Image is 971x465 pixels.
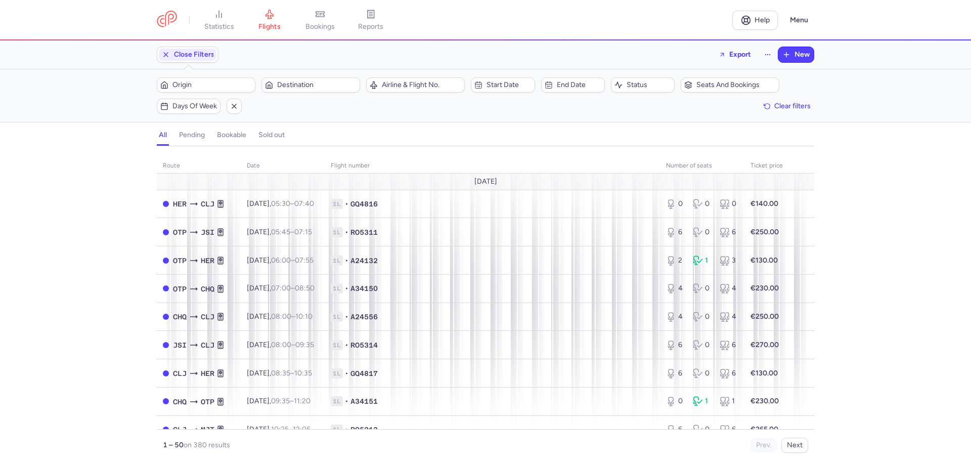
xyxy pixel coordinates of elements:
[244,9,295,31] a: flights
[331,227,343,237] span: 1L
[345,396,348,406] span: •
[751,256,778,265] strong: €130.00
[157,77,255,93] button: Origin
[345,340,348,350] span: •
[751,397,779,405] strong: €230.00
[666,368,685,378] div: 6
[201,340,214,351] span: CLJ
[666,425,685,435] div: 6
[247,199,314,208] span: [DATE],
[184,441,230,449] span: on 380 results
[172,81,252,89] span: Origin
[751,312,779,321] strong: €250.00
[751,425,778,434] strong: €265.00
[271,284,291,292] time: 07:00
[247,397,311,405] span: [DATE],
[294,199,314,208] time: 07:40
[295,312,313,321] time: 10:10
[660,158,744,174] th: number of seats
[271,425,311,434] span: –
[487,81,531,89] span: Start date
[331,283,343,293] span: 1L
[720,396,738,406] div: 1
[720,425,738,435] div: 6
[157,99,220,114] button: Days of week
[157,47,218,62] button: Close Filters
[557,81,601,89] span: End date
[751,438,777,453] button: Prev.
[201,424,214,435] span: MJT
[693,340,712,350] div: 0
[271,312,291,321] time: 08:00
[163,441,184,449] strong: 1 – 50
[693,283,712,293] div: 0
[345,425,348,435] span: •
[179,131,205,140] h4: pending
[350,368,378,378] span: GQ4817
[201,396,214,407] span: OTP
[751,228,779,236] strong: €250.00
[666,283,685,293] div: 4
[774,102,811,110] span: Clear filters
[271,341,314,349] span: –
[720,283,738,293] div: 4
[345,199,348,209] span: •
[173,396,187,407] span: CHQ
[720,312,738,322] div: 4
[345,227,348,237] span: •
[201,311,214,322] span: CLJ
[350,425,378,435] span: RO5213
[350,256,378,266] span: A24132
[294,397,311,405] time: 11:20
[173,283,187,294] span: OTP
[611,77,675,93] button: Status
[173,198,187,209] span: HER
[271,228,290,236] time: 05:45
[271,199,314,208] span: –
[331,425,343,435] span: 1L
[471,77,535,93] button: Start date
[350,199,378,209] span: GQ4816
[666,227,685,237] div: 6
[294,228,312,236] time: 07:15
[247,256,314,265] span: [DATE],
[241,158,325,174] th: date
[258,22,281,31] span: flights
[350,340,378,350] span: RO5314
[732,11,778,30] a: Help
[172,102,217,110] span: Days of week
[666,199,685,209] div: 0
[681,77,779,93] button: Seats and bookings
[247,425,311,434] span: [DATE],
[345,368,348,378] span: •
[201,198,214,209] span: CLJ
[693,227,712,237] div: 0
[247,341,314,349] span: [DATE],
[305,22,335,31] span: bookings
[331,312,343,322] span: 1L
[174,51,214,59] span: Close Filters
[666,396,685,406] div: 0
[350,283,378,293] span: A34150
[201,283,214,294] span: CHQ
[271,228,312,236] span: –
[778,47,814,62] button: New
[751,341,779,349] strong: €270.00
[755,16,770,24] span: Help
[173,227,187,238] span: OTP
[720,199,738,209] div: 0
[331,199,343,209] span: 1L
[693,199,712,209] div: 0
[541,77,605,93] button: End date
[295,284,315,292] time: 08:50
[258,131,285,140] h4: sold out
[295,341,314,349] time: 09:35
[271,369,312,377] span: –
[271,199,290,208] time: 05:30
[627,81,671,89] span: Status
[350,396,378,406] span: A34151
[474,178,497,186] span: [DATE]
[345,283,348,293] span: •
[693,396,712,406] div: 1
[795,51,810,59] span: New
